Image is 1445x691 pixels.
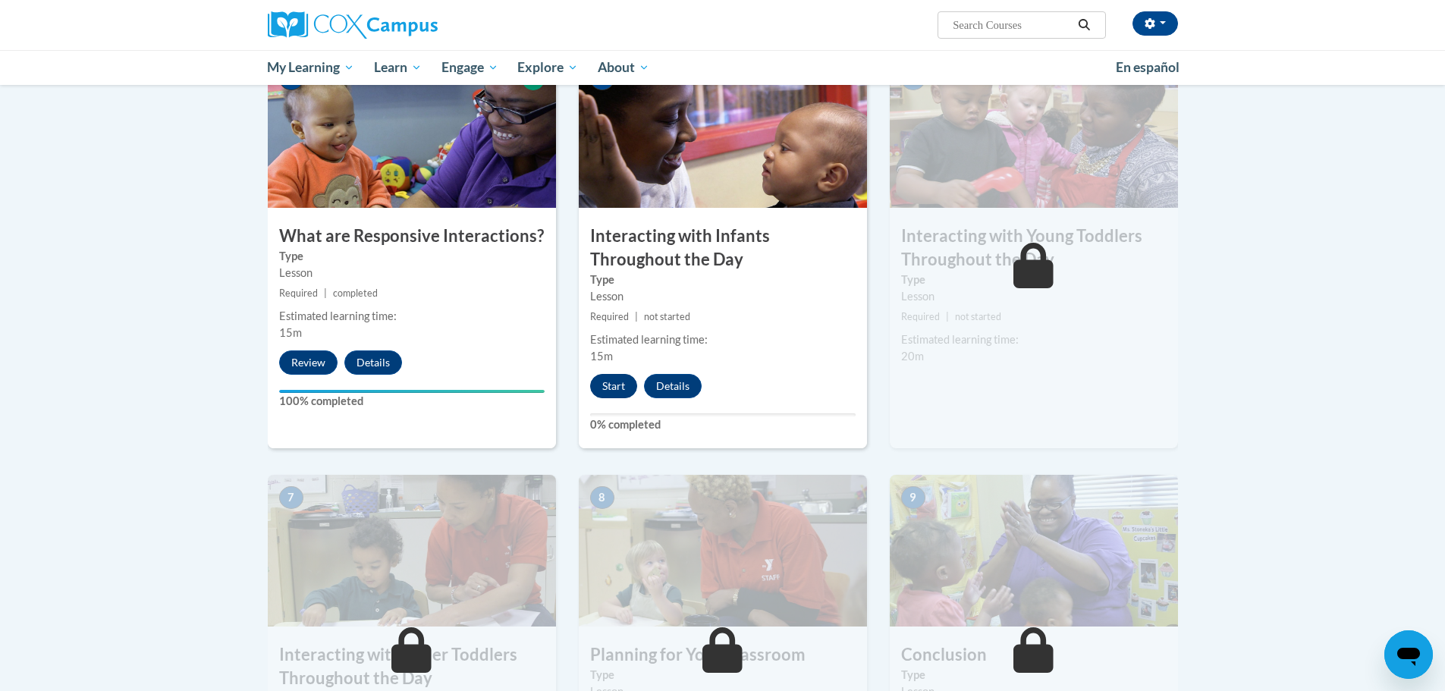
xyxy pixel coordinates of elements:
img: Course Image [890,56,1178,208]
div: Lesson [901,288,1167,305]
span: 7 [279,486,303,509]
div: Lesson [590,288,856,305]
img: Course Image [268,475,556,627]
button: Start [590,374,637,398]
span: About [598,58,649,77]
span: 15m [590,350,613,363]
label: 0% completed [590,416,856,433]
iframe: Button to launch messaging window [1384,630,1433,679]
img: Cox Campus [268,11,438,39]
button: Account Settings [1132,11,1178,36]
div: Estimated learning time: [590,331,856,348]
span: Learn [374,58,422,77]
span: Required [279,287,318,299]
input: Search Courses [951,16,1073,34]
span: 20m [901,350,924,363]
a: My Learning [258,50,365,85]
h3: Planning for Your Classroom [579,643,867,667]
span: 8 [590,486,614,509]
span: not started [644,311,690,322]
img: Course Image [268,56,556,208]
span: 15m [279,326,302,339]
label: Type [590,272,856,288]
span: Required [590,311,629,322]
a: Cox Campus [268,11,556,39]
a: Explore [507,50,588,85]
span: | [635,311,638,322]
h3: Interacting with Infants Throughout the Day [579,225,867,272]
span: Engage [441,58,498,77]
div: Lesson [279,265,545,281]
div: Estimated learning time: [901,331,1167,348]
label: 100% completed [279,393,545,410]
h3: Interacting with Young Toddlers Throughout the Day [890,225,1178,272]
label: Type [590,667,856,683]
button: Details [344,350,402,375]
button: Search [1073,16,1095,34]
div: Main menu [245,50,1201,85]
a: En español [1106,52,1189,83]
span: | [946,311,949,322]
span: not started [955,311,1001,322]
h3: Interacting with Older Toddlers Throughout the Day [268,643,556,690]
span: My Learning [267,58,354,77]
div: Your progress [279,390,545,393]
img: Course Image [579,56,867,208]
img: Course Image [890,475,1178,627]
label: Type [901,272,1167,288]
span: En español [1116,59,1180,75]
a: About [588,50,659,85]
button: Details [644,374,702,398]
h3: Conclusion [890,643,1178,667]
h3: What are Responsive Interactions? [268,225,556,248]
label: Type [279,248,545,265]
span: Explore [517,58,578,77]
button: Review [279,350,338,375]
span: Required [901,311,940,322]
a: Engage [432,50,508,85]
span: completed [333,287,378,299]
span: 9 [901,486,925,509]
label: Type [901,667,1167,683]
a: Learn [364,50,432,85]
div: Estimated learning time: [279,308,545,325]
span: | [324,287,327,299]
img: Course Image [579,475,867,627]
